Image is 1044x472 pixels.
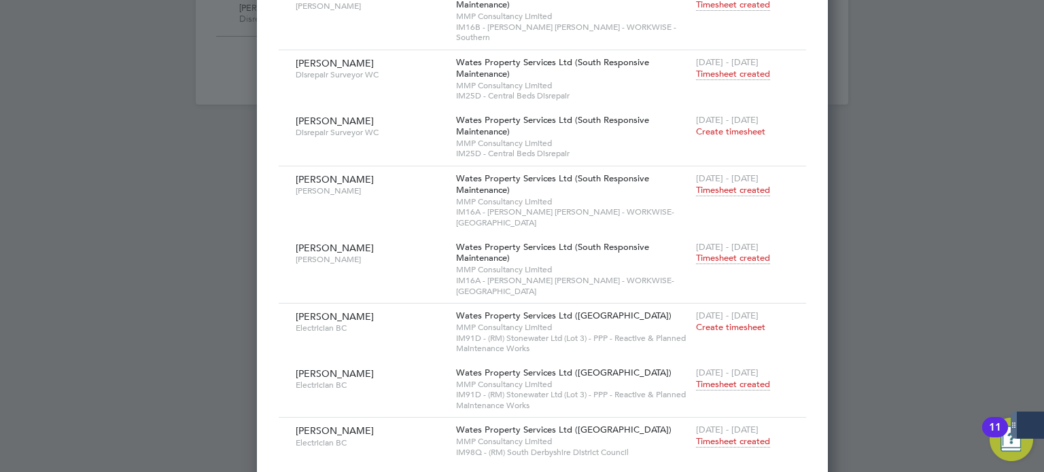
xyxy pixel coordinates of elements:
[456,90,689,101] span: IM25D - Central Beds Disrepair
[456,310,672,321] span: Wates Property Services Ltd ([GEOGRAPHIC_DATA])
[296,310,374,323] span: [PERSON_NAME]
[696,378,770,391] span: Timesheet created
[456,264,689,275] span: MMP Consultancy Limited
[456,173,649,196] span: Wates Property Services Ltd (South Responsive Maintenance)
[456,333,689,354] span: IM91D - (RM) Stonewater Ltd (Lot 3) - PPP - Reactive & Planned Maintenance Works
[696,310,759,321] span: [DATE] - [DATE]
[456,196,689,207] span: MMP Consultancy Limited
[296,69,446,80] span: Disrepair Surveyor WC
[296,437,446,448] span: Electrician BC
[696,321,765,333] span: Create timesheet
[296,242,374,254] span: [PERSON_NAME]
[456,148,689,159] span: IM25D - Central Beds Disrepair
[696,367,759,378] span: [DATE] - [DATE]
[456,22,689,43] span: IM16B - [PERSON_NAME] [PERSON_NAME] - WORKWISE - Southern
[456,436,689,447] span: MMP Consultancy Limited
[296,254,446,265] span: [PERSON_NAME]
[696,56,759,68] span: [DATE] - [DATE]
[296,1,446,12] span: [PERSON_NAME]
[456,206,689,228] span: IM16A - [PERSON_NAME] [PERSON_NAME] - WORKWISE- [GEOGRAPHIC_DATA]
[456,11,689,22] span: MMP Consultancy Limited
[296,57,374,69] span: [PERSON_NAME]
[456,367,672,378] span: Wates Property Services Ltd ([GEOGRAPHIC_DATA])
[696,241,759,253] span: [DATE] - [DATE]
[456,114,649,137] span: Wates Property Services Ltd (South Responsive Maintenance)
[696,114,759,126] span: [DATE] - [DATE]
[696,252,770,264] span: Timesheet created
[296,115,374,127] span: [PERSON_NAME]
[456,424,672,435] span: Wates Property Services Ltd ([GEOGRAPHIC_DATA])
[456,241,649,264] span: Wates Property Services Ltd (South Responsive Maintenance)
[990,418,1033,461] button: Open Resource Center, 11 new notifications
[696,435,770,448] span: Timesheet created
[296,424,374,437] span: [PERSON_NAME]
[696,184,770,196] span: Timesheet created
[696,173,759,184] span: [DATE] - [DATE]
[296,323,446,333] span: Electrician BC
[296,173,374,185] span: [PERSON_NAME]
[296,367,374,380] span: [PERSON_NAME]
[456,379,689,390] span: MMP Consultancy Limited
[696,68,770,80] span: Timesheet created
[696,126,765,137] span: Create timesheet
[456,80,689,91] span: MMP Consultancy Limited
[456,447,689,458] span: IM98Q - (RM) South Derbyshire District Council
[696,424,759,435] span: [DATE] - [DATE]
[456,389,689,410] span: IM91D - (RM) Stonewater Ltd (Lot 3) - PPP - Reactive & Planned Maintenance Works
[456,56,649,79] span: Wates Property Services Ltd (South Responsive Maintenance)
[456,322,689,333] span: MMP Consultancy Limited
[296,185,446,196] span: [PERSON_NAME]
[456,275,689,296] span: IM16A - [PERSON_NAME] [PERSON_NAME] - WORKWISE- [GEOGRAPHIC_DATA]
[296,127,446,138] span: Disrepair Surveyor WC
[296,380,446,391] span: Electrician BC
[989,427,1001,445] div: 11
[456,138,689,149] span: MMP Consultancy Limited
